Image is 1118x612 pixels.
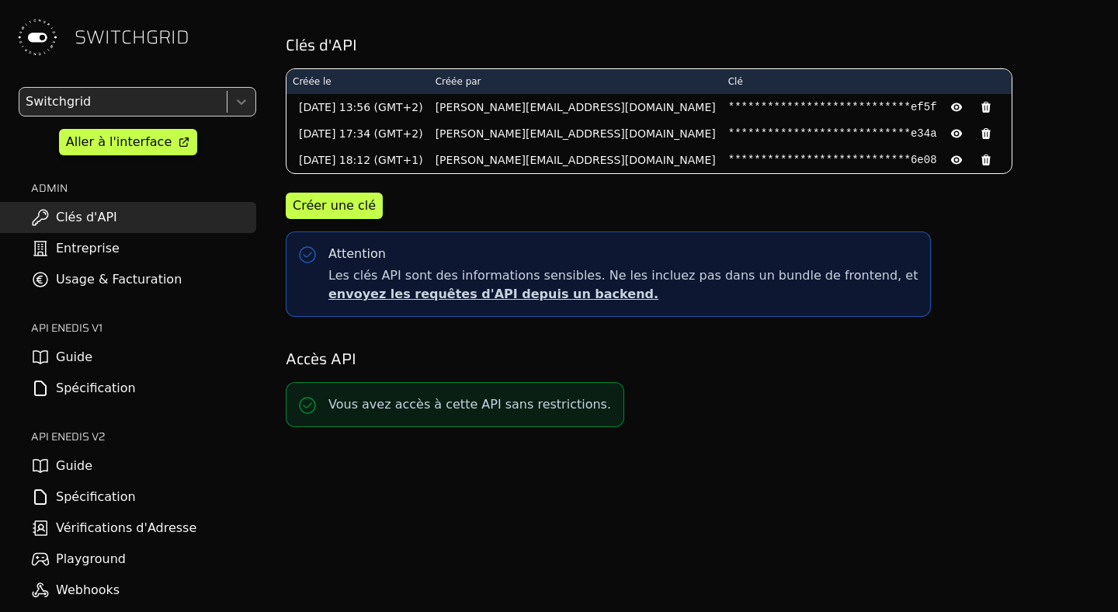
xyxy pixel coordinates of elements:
td: [DATE] 17:34 (GMT+2) [286,120,429,147]
td: [PERSON_NAME][EMAIL_ADDRESS][DOMAIN_NAME] [429,94,722,120]
h2: ADMIN [31,180,256,196]
td: [PERSON_NAME][EMAIL_ADDRESS][DOMAIN_NAME] [429,147,722,173]
h2: API ENEDIS v1 [31,320,256,336]
img: Switchgrid Logo [12,12,62,62]
span: Les clés API sont des informations sensibles. Ne les incluez pas dans un bundle de frontend, et [328,266,918,304]
th: Clé [722,69,1012,94]
td: [DATE] 13:56 (GMT+2) [286,94,429,120]
div: Aller à l'interface [66,133,172,151]
h2: API ENEDIS v2 [31,429,256,444]
th: Créée le [286,69,429,94]
div: Attention [328,245,386,263]
p: Vous avez accès à cette API sans restrictions. [328,395,611,414]
button: Créer une clé [286,193,383,219]
p: envoyez les requêtes d'API depuis un backend. [328,285,918,304]
td: [PERSON_NAME][EMAIL_ADDRESS][DOMAIN_NAME] [429,120,722,147]
h2: Accès API [286,348,1096,370]
div: Créer une clé [293,196,376,215]
a: Aller à l'interface [59,129,197,155]
h2: Clés d'API [286,34,1096,56]
th: Créée par [429,69,722,94]
td: [DATE] 18:12 (GMT+1) [286,147,429,173]
span: SWITCHGRID [75,25,189,50]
